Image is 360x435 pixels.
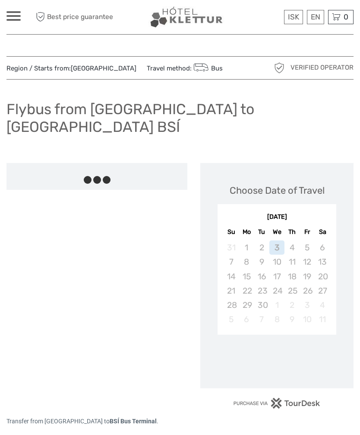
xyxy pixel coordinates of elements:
div: Not available Friday, September 26th, 2025 [300,284,315,298]
div: Not available Friday, September 19th, 2025 [300,269,315,284]
div: Mo [239,226,254,238]
div: Sa [315,226,330,238]
div: Not available Saturday, September 20th, 2025 [315,269,330,284]
div: Th [284,226,300,238]
div: Loading... [274,357,280,362]
div: Not available Sunday, September 21st, 2025 [224,284,239,298]
img: PurchaseViaTourDesk.png [233,398,321,409]
div: month 2025-09 [220,240,333,326]
span: BSÍ Bus Terminal [110,418,157,425]
span: Best price guarantee [34,10,113,24]
img: Our services [148,6,225,28]
span: ISK [288,13,299,21]
div: Not available Tuesday, September 23rd, 2025 [254,284,269,298]
div: [DATE] [218,213,336,222]
div: Not available Friday, October 10th, 2025 [300,312,315,326]
div: Not available Thursday, September 25th, 2025 [284,284,300,298]
div: Not available Wednesday, September 10th, 2025 [269,255,284,269]
div: Not available Monday, September 15th, 2025 [239,269,254,284]
h1: Flybus from [GEOGRAPHIC_DATA] to [GEOGRAPHIC_DATA] BSÍ [6,100,354,135]
div: EN [307,10,324,24]
div: Not available Sunday, October 5th, 2025 [224,312,239,326]
div: Not available Thursday, October 2nd, 2025 [284,298,300,312]
div: Not available Friday, October 3rd, 2025 [300,298,315,312]
div: Choose Date of Travel [230,184,325,197]
div: Not available Tuesday, September 2nd, 2025 [254,240,269,255]
div: Not available Thursday, September 4th, 2025 [284,240,300,255]
div: Fr [300,226,315,238]
a: Bus [192,64,223,72]
div: Not available Tuesday, September 30th, 2025 [254,298,269,312]
div: Not available Monday, September 22nd, 2025 [239,284,254,298]
div: Not available Sunday, September 7th, 2025 [224,255,239,269]
a: [GEOGRAPHIC_DATA] [71,64,136,72]
div: Not available Sunday, September 28th, 2025 [224,298,239,312]
div: Not available Tuesday, October 7th, 2025 [254,312,269,326]
span: 0 [342,13,350,21]
div: Not available Wednesday, September 17th, 2025 [269,269,284,284]
div: Not available Wednesday, September 24th, 2025 [269,284,284,298]
div: Not available Saturday, October 4th, 2025 [315,298,330,312]
div: Not available Wednesday, September 3rd, 2025 [269,240,284,255]
div: Not available Wednesday, October 1st, 2025 [269,298,284,312]
span: Region / Starts from: [6,64,136,73]
div: Not available Monday, October 6th, 2025 [239,312,254,326]
span: . [157,418,158,425]
div: Not available Friday, September 12th, 2025 [300,255,315,269]
img: verified_operator_grey_128.png [272,61,286,75]
div: Tu [254,226,269,238]
div: Not available Monday, September 29th, 2025 [239,298,254,312]
span: Transfer from [GEOGRAPHIC_DATA] to [6,418,110,425]
span: Travel method: [147,62,223,74]
div: Not available Monday, September 1st, 2025 [239,240,254,255]
div: Not available Sunday, August 31st, 2025 [224,240,239,255]
div: Not available Thursday, September 11th, 2025 [284,255,300,269]
div: Not available Monday, September 8th, 2025 [239,255,254,269]
div: Not available Friday, September 5th, 2025 [300,240,315,255]
div: Su [224,226,239,238]
div: Not available Thursday, October 9th, 2025 [284,312,300,326]
div: Not available Saturday, September 13th, 2025 [315,255,330,269]
div: Not available Thursday, September 18th, 2025 [284,269,300,284]
div: Not available Sunday, September 14th, 2025 [224,269,239,284]
div: Not available Saturday, September 6th, 2025 [315,240,330,255]
div: Not available Tuesday, September 9th, 2025 [254,255,269,269]
div: We [269,226,284,238]
div: Not available Saturday, October 11th, 2025 [315,312,330,326]
div: Not available Saturday, September 27th, 2025 [315,284,330,298]
div: Not available Wednesday, October 8th, 2025 [269,312,284,326]
div: Not available Tuesday, September 16th, 2025 [254,269,269,284]
span: Verified Operator [291,63,354,72]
